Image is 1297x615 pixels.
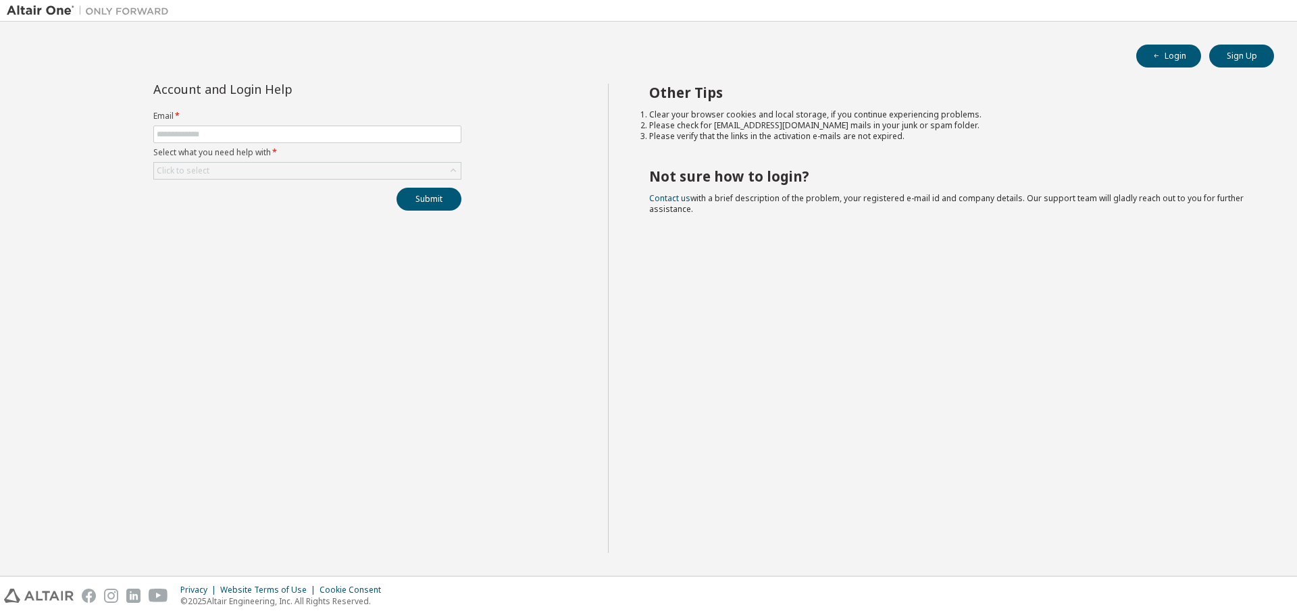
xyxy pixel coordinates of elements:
img: youtube.svg [149,589,168,603]
div: Cookie Consent [320,585,389,595]
a: Contact us [649,192,690,204]
p: © 2025 Altair Engineering, Inc. All Rights Reserved. [180,595,389,607]
div: Account and Login Help [153,84,400,95]
img: facebook.svg [82,589,96,603]
img: altair_logo.svg [4,589,74,603]
label: Select what you need help with [153,147,461,158]
div: Click to select [154,163,461,179]
li: Clear your browser cookies and local storage, if you continue experiencing problems. [649,109,1250,120]
img: instagram.svg [104,589,118,603]
img: Altair One [7,4,176,18]
button: Sign Up [1209,45,1274,68]
li: Please check for [EMAIL_ADDRESS][DOMAIN_NAME] mails in your junk or spam folder. [649,120,1250,131]
h2: Other Tips [649,84,1250,101]
button: Submit [397,188,461,211]
div: Website Terms of Use [220,585,320,595]
button: Login [1136,45,1201,68]
div: Click to select [157,165,209,176]
li: Please verify that the links in the activation e-mails are not expired. [649,131,1250,142]
h2: Not sure how to login? [649,167,1250,185]
div: Privacy [180,585,220,595]
label: Email [153,111,461,122]
img: linkedin.svg [126,589,141,603]
span: with a brief description of the problem, your registered e-mail id and company details. Our suppo... [649,192,1244,215]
